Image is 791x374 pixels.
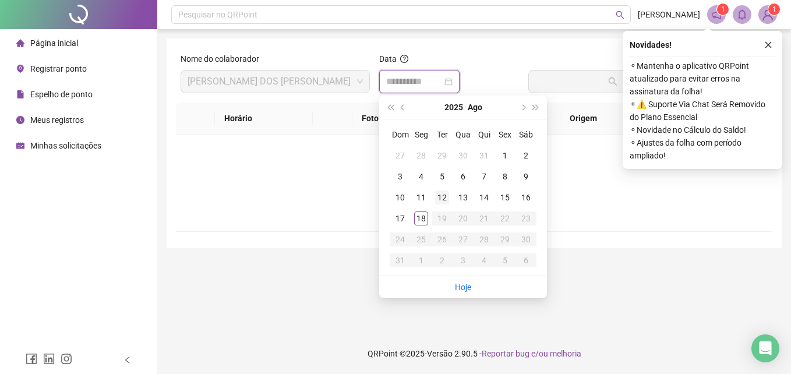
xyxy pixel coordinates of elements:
[495,124,515,145] th: Sex
[435,170,449,184] div: 5
[30,38,78,48] span: Página inicial
[453,187,474,208] td: 2025-08-13
[393,211,407,225] div: 17
[390,187,411,208] td: 2025-08-10
[456,190,470,204] div: 13
[30,64,87,73] span: Registrar ponto
[411,187,432,208] td: 2025-08-11
[519,170,533,184] div: 9
[414,190,428,204] div: 11
[432,145,453,166] td: 2025-07-29
[393,232,407,246] div: 24
[427,349,453,358] span: Versão
[16,65,24,73] span: environment
[477,211,491,225] div: 21
[453,229,474,250] td: 2025-08-27
[30,115,84,125] span: Meus registros
[498,170,512,184] div: 8
[16,142,24,150] span: schedule
[16,90,24,98] span: file
[515,208,536,229] td: 2025-08-23
[516,96,529,119] button: next-year
[43,353,55,365] span: linkedin
[123,356,132,364] span: left
[379,54,397,63] span: Data
[390,145,411,166] td: 2025-07-27
[453,250,474,271] td: 2025-09-03
[764,41,772,49] span: close
[393,149,407,163] div: 27
[453,124,474,145] th: Qua
[717,3,729,15] sup: 1
[456,253,470,267] div: 3
[529,96,542,119] button: super-next-year
[515,145,536,166] td: 2025-08-02
[616,10,624,19] span: search
[432,208,453,229] td: 2025-08-19
[414,170,428,184] div: 4
[630,136,775,162] span: ⚬ Ajustes da folha com período ampliado!
[26,353,37,365] span: facebook
[390,166,411,187] td: 2025-08-03
[495,145,515,166] td: 2025-08-01
[768,3,780,15] sup: Atualize o seu contato no menu Meus Dados
[456,211,470,225] div: 20
[414,149,428,163] div: 28
[721,5,725,13] span: 1
[498,232,512,246] div: 29
[477,232,491,246] div: 28
[397,96,409,119] button: prev-year
[474,250,495,271] td: 2025-09-04
[414,232,428,246] div: 25
[477,190,491,204] div: 14
[474,166,495,187] td: 2025-08-07
[456,170,470,184] div: 6
[30,90,93,99] span: Espelho de ponto
[519,232,533,246] div: 30
[190,190,758,203] div: Não há dados
[411,229,432,250] td: 2025-08-25
[474,187,495,208] td: 2025-08-14
[630,38,672,51] span: Novidades !
[711,9,722,20] span: notification
[474,124,495,145] th: Qui
[384,96,397,119] button: super-prev-year
[432,250,453,271] td: 2025-09-02
[495,166,515,187] td: 2025-08-08
[638,8,700,21] span: [PERSON_NAME]
[477,149,491,163] div: 31
[477,253,491,267] div: 4
[393,190,407,204] div: 10
[474,229,495,250] td: 2025-08-28
[411,250,432,271] td: 2025-09-01
[498,253,512,267] div: 5
[432,124,453,145] th: Ter
[411,208,432,229] td: 2025-08-18
[390,250,411,271] td: 2025-08-31
[61,353,72,365] span: instagram
[453,145,474,166] td: 2025-07-30
[751,334,779,362] div: Open Intercom Messenger
[630,59,775,98] span: ⚬ Mantenha o aplicativo QRPoint atualizado para evitar erros na assinatura da folha!
[519,253,533,267] div: 6
[411,166,432,187] td: 2025-08-04
[630,124,775,136] span: ⚬ Novidade no Cálculo do Saldo!
[515,250,536,271] td: 2025-09-06
[455,283,471,292] a: Hoje
[560,103,657,135] th: Origem
[435,190,449,204] div: 12
[528,70,768,93] button: Buscar registros
[432,229,453,250] td: 2025-08-26
[519,211,533,225] div: 23
[456,232,470,246] div: 27
[390,208,411,229] td: 2025-08-17
[435,211,449,225] div: 19
[519,149,533,163] div: 2
[495,187,515,208] td: 2025-08-15
[772,5,776,13] span: 1
[477,170,491,184] div: 7
[630,98,775,124] span: ⚬ ⚠️ Suporte Via Chat Será Removido do Plano Essencial
[352,103,427,135] th: Foto
[390,229,411,250] td: 2025-08-24
[432,166,453,187] td: 2025-08-05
